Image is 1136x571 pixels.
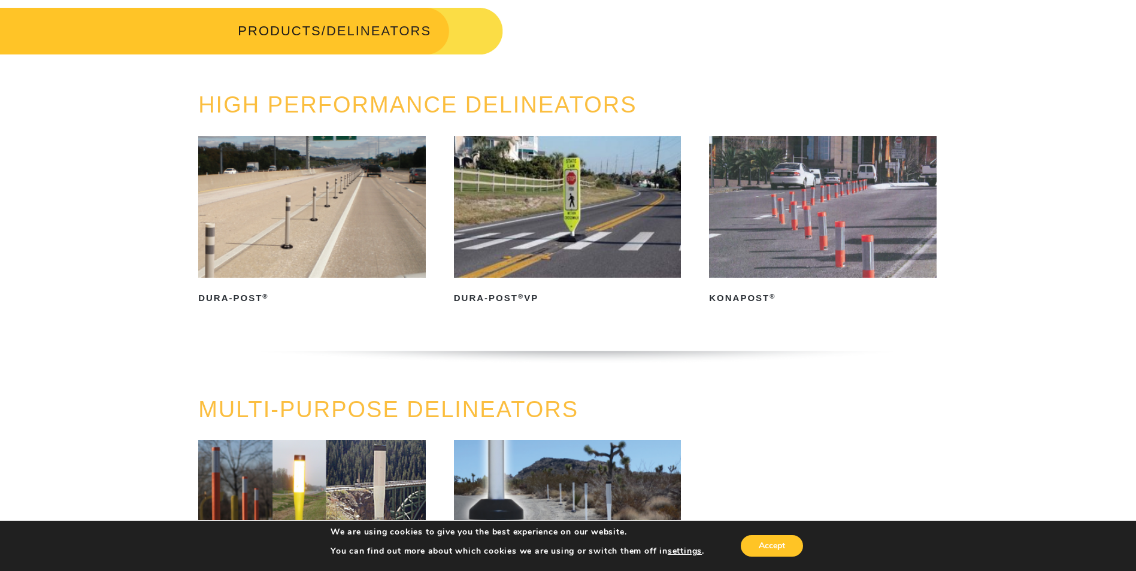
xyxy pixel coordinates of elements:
sup: ® [262,293,268,300]
a: Dura-Post® [198,136,426,308]
h2: Dura-Post VP [454,288,681,308]
h2: KonaPost [709,288,937,308]
button: Accept [741,535,803,557]
sup: ® [770,293,775,300]
sup: ® [518,293,524,300]
p: You can find out more about which cookies we are using or switch them off in . [331,546,704,557]
p: We are using cookies to give you the best experience on our website. [331,527,704,537]
button: settings [668,546,702,557]
span: DELINEATORS [326,23,431,38]
h2: Dura-Post [198,288,426,308]
a: PRODUCTS [238,23,321,38]
a: HIGH PERFORMANCE DELINEATORS [198,92,637,117]
a: Dura-Post®VP [454,136,681,308]
a: MULTI-PURPOSE DELINEATORS [198,397,578,422]
a: KonaPost® [709,136,937,308]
